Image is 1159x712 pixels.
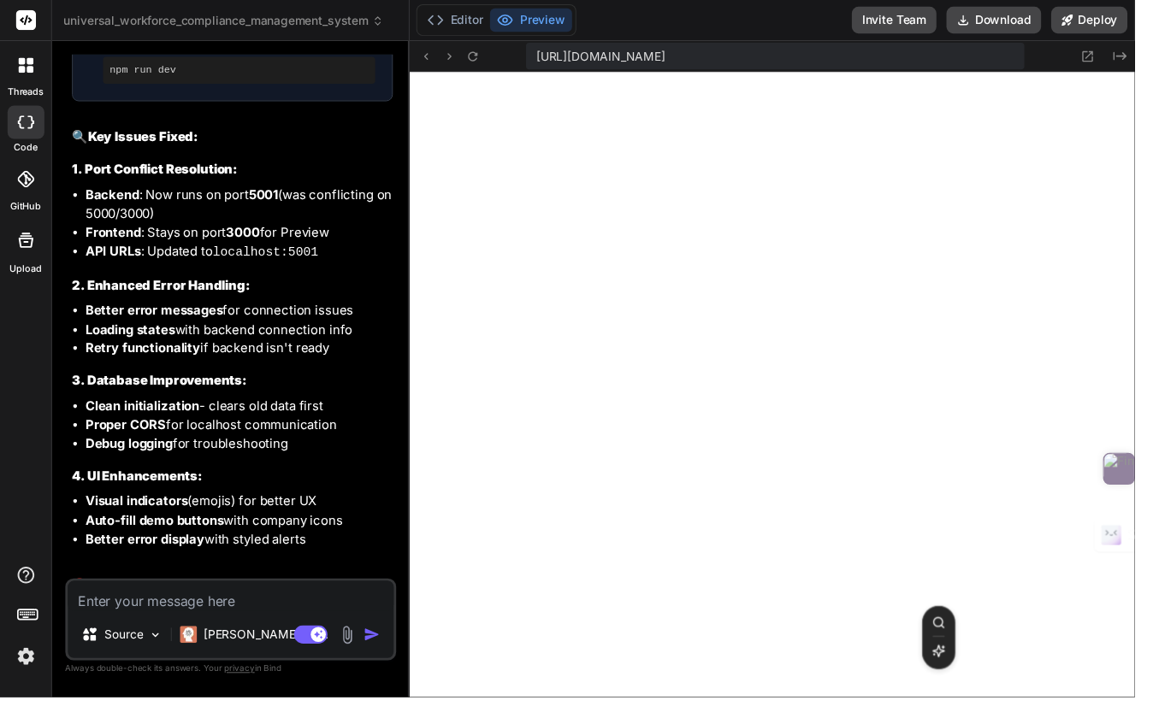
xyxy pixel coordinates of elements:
li: if backend isn't ready [87,346,401,366]
strong: 3000 [231,229,265,245]
strong: Loading states [87,328,179,344]
strong: Better error messages [87,309,228,325]
button: Deploy [1073,7,1151,34]
button: Preview [500,9,584,32]
strong: API URLs [87,248,144,264]
li: : Stays on port for Preview [87,228,401,248]
h2: 🔍 [74,131,401,150]
strong: Now You Should See: [90,589,226,605]
button: Editor [429,9,500,32]
strong: Better error display [87,542,209,558]
strong: Retry functionality [87,347,204,363]
label: GitHub [10,203,42,218]
code: localhost:5001 [217,250,325,265]
strong: Debug logging [87,444,176,461]
strong: Backend [87,191,142,207]
li: - clears old data first [87,405,401,425]
img: settings [12,656,41,685]
li: for connection issues [87,308,401,327]
span: universal_workforce_compliance_management_system [65,13,392,30]
li: (emojis) for better UX [87,503,401,522]
strong: 2. Enhanced Error Handling: [74,283,256,299]
strong: 4. UI Enhancements: [74,478,207,494]
strong: 5001 [254,191,284,207]
strong: 3. Database Improvements: [74,380,252,397]
button: Download [967,7,1063,34]
p: [PERSON_NAME] 4 S.. [208,639,335,656]
label: code [15,144,38,158]
span: [URL][DOMAIN_NAME] [547,49,679,66]
button: Invite Team [870,7,956,34]
strong: Key Issues Fixed: [90,132,203,148]
label: threads [8,86,44,101]
h2: 🎯 [74,588,401,608]
img: Claude 4 Sonnet [184,639,201,656]
strong: Clean initialization [87,406,204,422]
strong: Visual indicators [87,503,192,520]
pre: npm run dev [112,65,376,79]
li: : Now runs on port (was conflicting on 5000/3000) [87,190,401,228]
li: for troubleshooting [87,444,401,463]
img: attachment [345,638,364,658]
strong: Proper CORS [87,426,169,442]
p: Always double-check its answers. Your in Bind [67,674,405,691]
strong: Frontend [87,229,144,245]
iframe: Preview [418,74,1159,712]
li: for localhost communication [87,425,401,444]
li: with styled alerts [87,541,401,561]
li: : Updated to [87,247,401,268]
li: with company icons [87,522,401,542]
label: Upload [10,268,43,282]
span: privacy [229,677,260,687]
strong: 1. Port Conflict Resolution: [74,164,243,180]
img: icon [371,639,388,656]
li: with backend connection info [87,327,401,347]
strong: Auto-fill demo buttons [87,523,228,539]
p: Source [107,639,146,656]
img: Pick Models [151,641,166,656]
